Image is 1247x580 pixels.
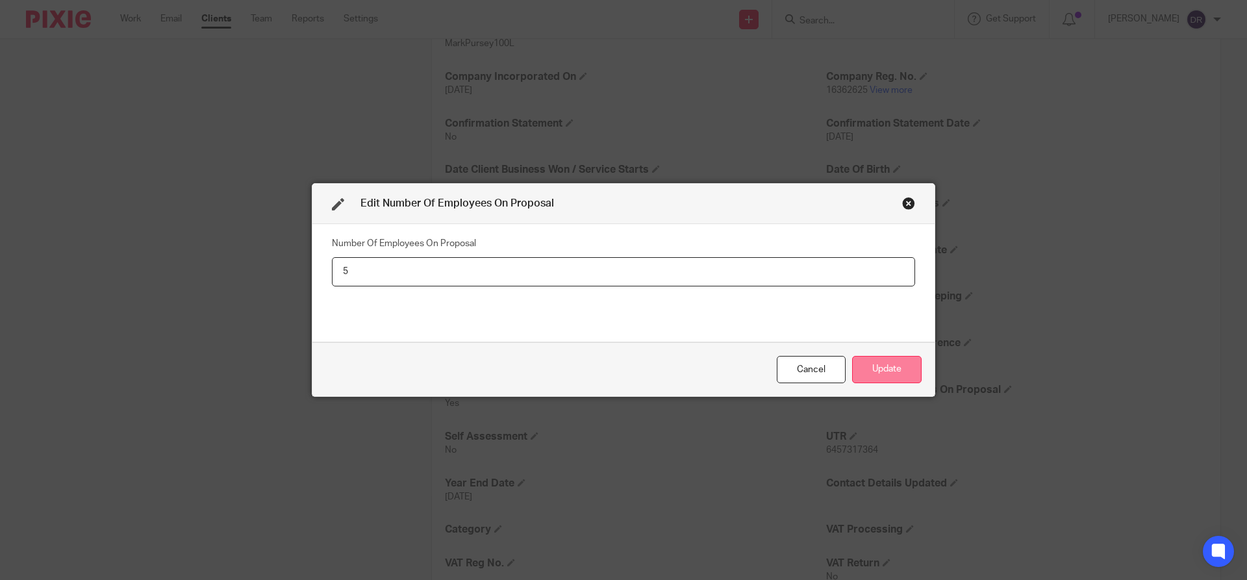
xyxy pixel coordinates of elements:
[777,356,846,384] div: Close this dialog window
[332,237,476,250] label: Number Of Employees On Proposal
[332,257,915,286] input: Number Of Employees On Proposal
[902,197,915,210] div: Close this dialog window
[360,198,554,208] span: Edit Number Of Employees On Proposal
[852,356,922,384] button: Update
